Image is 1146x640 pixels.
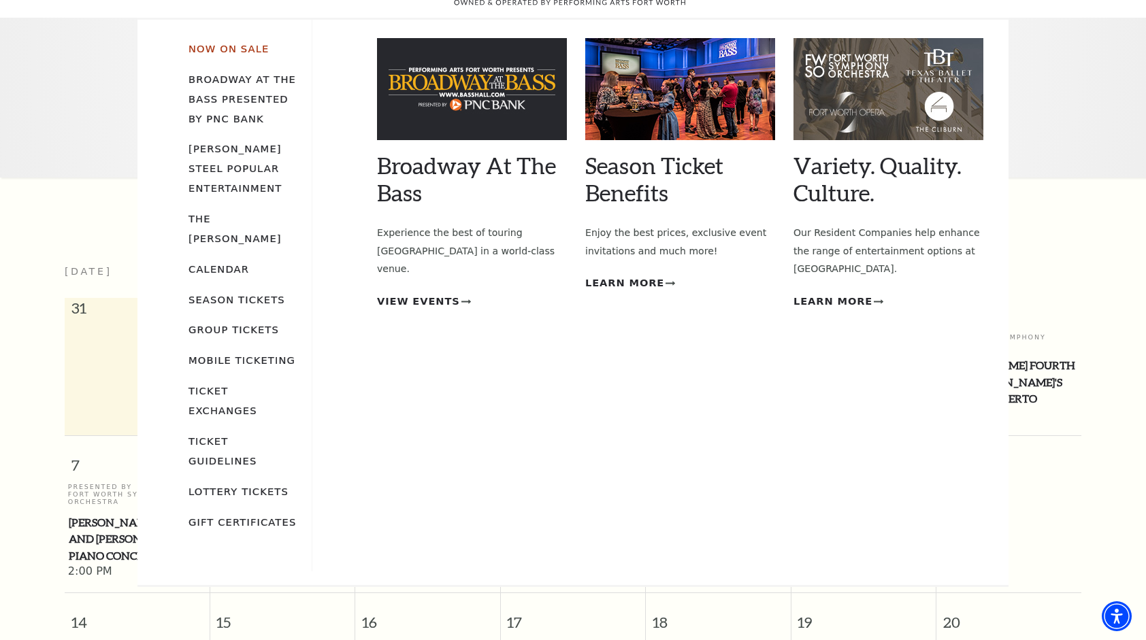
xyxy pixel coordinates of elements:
span: 31 [65,298,210,325]
span: 20 [936,593,1081,640]
a: Gift Certificates [189,516,296,528]
span: Learn More [793,293,872,310]
img: Variety. Quality. Culture. [793,38,983,140]
span: 6 [936,298,1081,325]
a: Broadway At The Bass [377,152,556,206]
a: View Events [377,293,471,310]
span: [PERSON_NAME] Fourth and [PERSON_NAME]'s Piano Concerto [69,514,206,565]
a: Brahms Fourth and Grieg's Piano Concerto [68,514,206,565]
a: Lottery Tickets [189,486,289,497]
div: Accessibility Menu [1102,601,1132,631]
span: 15 [210,593,355,640]
a: Variety. Quality. Culture. [793,152,962,206]
a: Ticket Guidelines [189,435,257,467]
a: Season Ticket Benefits [585,152,723,206]
img: Broadway At The Bass [377,38,567,140]
a: Broadway At The Bass presented by PNC Bank [189,73,296,124]
span: 7 [65,436,210,483]
span: 13 [936,436,1081,483]
span: 16 [355,593,500,640]
img: Season Ticket Benefits [585,38,775,140]
span: 17 [501,593,645,640]
a: Mobile Ticketing [189,354,295,366]
a: Now On Sale [189,43,269,54]
a: Brahms Fourth and Grieg's Piano Concerto [940,357,1078,407]
a: The [PERSON_NAME] [189,213,282,244]
span: 19 [791,593,936,640]
a: Ticket Exchanges [189,385,257,416]
a: [PERSON_NAME] Steel Popular Entertainment [189,143,282,194]
span: [DATE] [65,266,112,277]
a: Season Tickets [189,294,285,305]
p: Our Resident Companies help enhance the range of entertainment options at [GEOGRAPHIC_DATA]. [793,224,983,278]
span: View Events [377,293,460,310]
span: [PERSON_NAME] Fourth and [PERSON_NAME]'s Piano Concerto [940,357,1077,407]
a: Learn More Variety. Quality. Culture. [793,293,883,310]
p: Experience the best of touring [GEOGRAPHIC_DATA] in a world-class venue. [377,224,567,278]
span: 2:00 PM [68,565,206,579]
a: Group Tickets [189,324,279,335]
p: Enjoy the best prices, exclusive event invitations and much more! [585,224,775,260]
a: Learn More Season Ticket Benefits [585,275,675,292]
span: Learn More [585,275,664,292]
span: 7:30 PM [940,407,1078,422]
span: 18 [646,593,790,640]
p: Presented By Fort Worth Symphony Orchestra [68,483,206,506]
span: 14 [65,593,210,640]
p: Presented By Fort Worth Symphony Orchestra [940,326,1078,349]
a: Calendar [189,263,249,275]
